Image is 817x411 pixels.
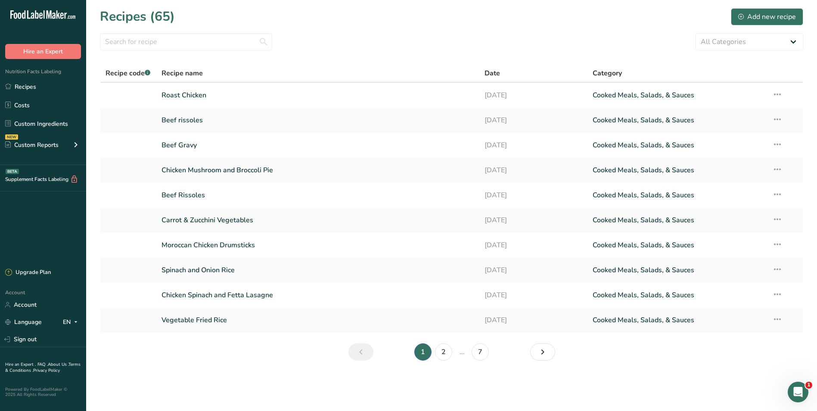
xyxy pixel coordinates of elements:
[5,140,59,149] div: Custom Reports
[593,161,762,179] a: Cooked Meals, Salads, & Sauces
[100,33,272,50] input: Search for recipe
[485,236,582,254] a: [DATE]
[162,68,203,78] span: Recipe name
[593,186,762,204] a: Cooked Meals, Salads, & Sauces
[162,111,475,129] a: Beef rissoles
[485,161,582,179] a: [DATE]
[485,86,582,104] a: [DATE]
[5,314,42,330] a: Language
[485,211,582,229] a: [DATE]
[593,86,762,104] a: Cooked Meals, Salads, & Sauces
[162,311,475,329] a: Vegetable Fried Rice
[593,136,762,154] a: Cooked Meals, Salads, & Sauces
[162,286,475,304] a: Chicken Spinach and Fetta Lasagne
[37,361,48,367] a: FAQ .
[593,311,762,329] a: Cooked Meals, Salads, & Sauces
[593,261,762,279] a: Cooked Meals, Salads, & Sauces
[731,8,803,25] button: Add new recipe
[162,161,475,179] a: Chicken Mushroom and Broccoli Pie
[48,361,68,367] a: About Us .
[33,367,60,374] a: Privacy Policy
[435,343,452,361] a: Page 2.
[485,111,582,129] a: [DATE]
[485,68,500,78] span: Date
[162,211,475,229] a: Carrot & Zucchini Vegetables
[593,286,762,304] a: Cooked Meals, Salads, & Sauces
[5,387,81,397] div: Powered By FoodLabelMaker © 2025 All Rights Reserved
[162,186,475,204] a: Beef Rissoles
[593,211,762,229] a: Cooked Meals, Salads, & Sauces
[593,111,762,129] a: Cooked Meals, Salads, & Sauces
[162,136,475,154] a: Beef Gravy
[738,12,796,22] div: Add new recipe
[472,343,489,361] a: Page 7.
[5,134,18,140] div: NEW
[530,343,555,361] a: Next page
[5,361,36,367] a: Hire an Expert .
[162,236,475,254] a: Moroccan Chicken Drumsticks
[5,361,81,374] a: Terms & Conditions .
[805,382,812,389] span: 1
[162,86,475,104] a: Roast Chicken
[5,268,51,277] div: Upgrade Plan
[485,186,582,204] a: [DATE]
[106,68,150,78] span: Recipe code
[100,7,175,26] h1: Recipes (65)
[6,169,19,174] div: BETA
[348,343,373,361] a: Previous page
[485,286,582,304] a: [DATE]
[788,382,808,402] iframe: Intercom live chat
[485,261,582,279] a: [DATE]
[593,236,762,254] a: Cooked Meals, Salads, & Sauces
[162,261,475,279] a: Spinach and Onion Rice
[485,311,582,329] a: [DATE]
[5,44,81,59] button: Hire an Expert
[485,136,582,154] a: [DATE]
[593,68,622,78] span: Category
[63,317,81,327] div: EN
